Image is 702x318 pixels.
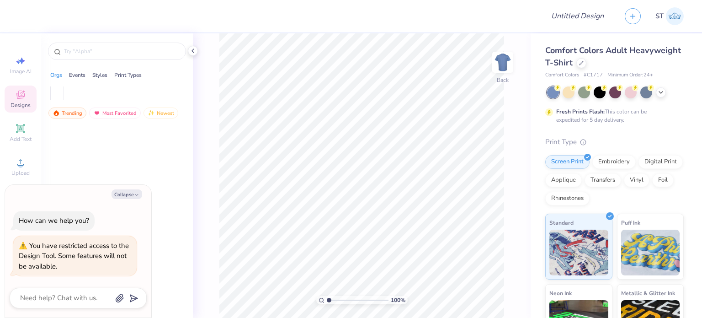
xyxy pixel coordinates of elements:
img: Back [494,53,512,71]
span: Image AI [10,68,32,75]
span: Standard [549,218,574,227]
div: This color can be expedited for 5 day delivery. [556,108,669,124]
img: Newest.gif [148,110,155,116]
div: Embroidery [592,155,636,169]
div: Foil [652,173,674,187]
div: Print Type [545,137,684,147]
span: Designs [11,102,31,109]
span: Neon Ink [549,288,572,298]
span: Minimum Order: 24 + [607,71,653,79]
div: Most Favorited [89,108,141,119]
span: Add Text [10,135,32,143]
span: Metallic & Glitter Ink [621,288,675,298]
a: ST [655,7,684,25]
img: Shambhavi Thakur [666,7,684,25]
strong: Fresh Prints Flash: [556,108,605,115]
span: Comfort Colors Adult Heavyweight T-Shirt [545,45,681,68]
div: You have restricted access to the Design Tool. Some features will not be available. [19,241,129,271]
input: Untitled Design [544,7,611,25]
input: Try "Alpha" [63,47,180,56]
div: Applique [545,173,582,187]
img: most_fav.gif [93,110,101,116]
span: Upload [11,169,30,177]
img: Puff Ink [621,230,680,275]
span: Puff Ink [621,218,640,227]
div: Trending [48,108,86,119]
button: Collapse [112,189,142,199]
div: Back [497,76,509,84]
span: # C1717 [584,71,603,79]
div: Transfers [585,173,621,187]
img: Standard [549,230,608,275]
div: How can we help you? [19,216,89,225]
div: Orgs [50,71,62,79]
div: Events [69,71,85,79]
div: Digital Print [638,155,683,169]
span: Comfort Colors [545,71,579,79]
div: Styles [92,71,107,79]
div: Print Types [114,71,142,79]
div: Rhinestones [545,192,590,205]
img: trending.gif [53,110,60,116]
span: 100 % [391,296,405,304]
span: ST [655,11,664,22]
div: Screen Print [545,155,590,169]
div: Newest [144,108,178,119]
div: Vinyl [624,173,649,187]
